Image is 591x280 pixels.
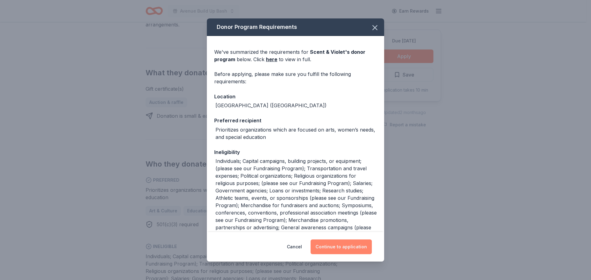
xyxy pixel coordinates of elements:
div: Ineligibility [214,148,377,156]
button: Cancel [287,239,302,254]
a: here [266,56,277,63]
div: Preferred recipient [214,116,377,124]
button: Continue to application [311,239,372,254]
div: [GEOGRAPHIC_DATA] ([GEOGRAPHIC_DATA]) [215,102,327,109]
div: Donor Program Requirements [207,18,384,36]
div: We've summarized the requirements for below. Click to view in full. [214,48,377,63]
div: Individuals; Capital campaigns, building projects, or equipment; (please see our Fundraising Prog... [215,157,377,261]
div: Before applying, please make sure you fulfill the following requirements: [214,70,377,85]
div: Prioritizes organizations which are focused on arts, women’s needs, and special education [215,126,377,141]
div: Location [214,93,377,101]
